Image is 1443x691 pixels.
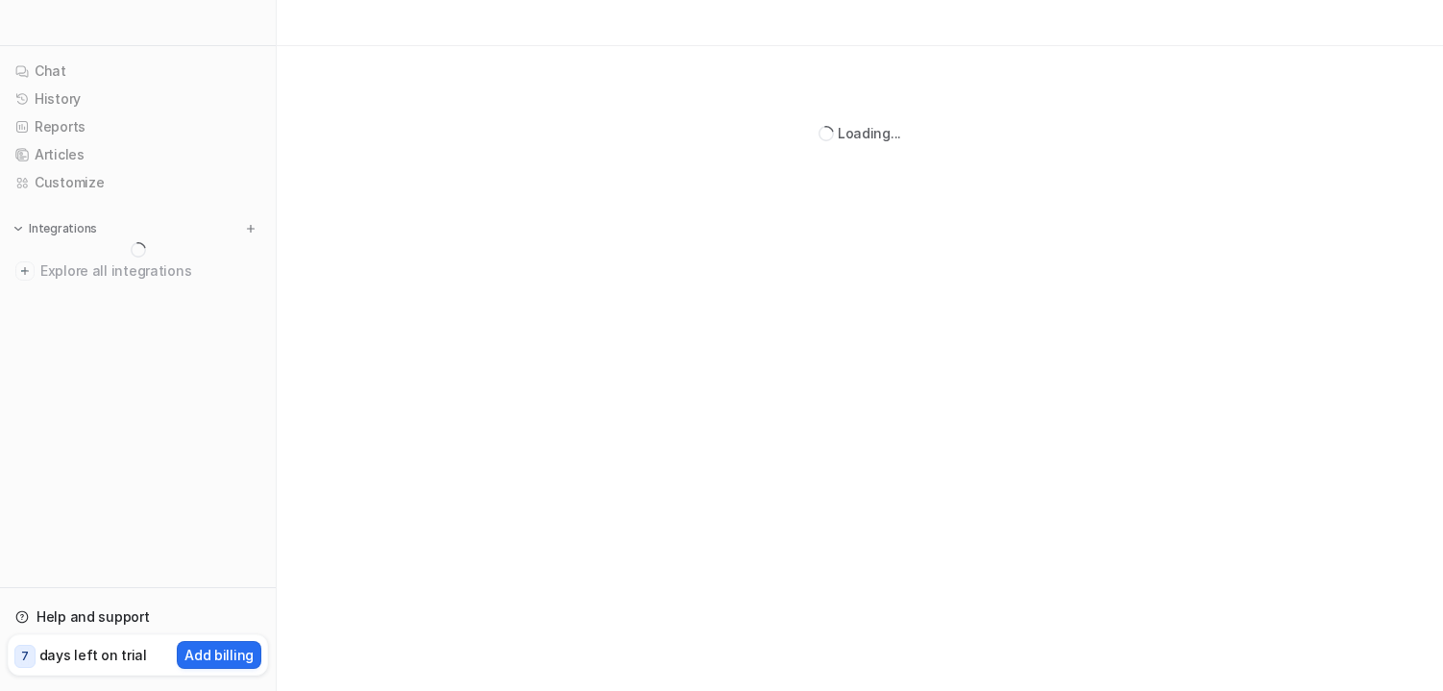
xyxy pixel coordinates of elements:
[244,222,257,235] img: menu_add.svg
[8,113,268,140] a: Reports
[8,219,103,238] button: Integrations
[40,256,260,286] span: Explore all integrations
[29,221,97,236] p: Integrations
[184,645,254,665] p: Add billing
[39,645,147,665] p: days left on trial
[177,641,261,669] button: Add billing
[8,86,268,112] a: History
[12,222,25,235] img: expand menu
[8,604,268,630] a: Help and support
[8,258,268,284] a: Explore all integrations
[8,58,268,85] a: Chat
[8,169,268,196] a: Customize
[8,141,268,168] a: Articles
[21,648,29,665] p: 7
[15,261,35,281] img: explore all integrations
[838,123,901,143] div: Loading...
